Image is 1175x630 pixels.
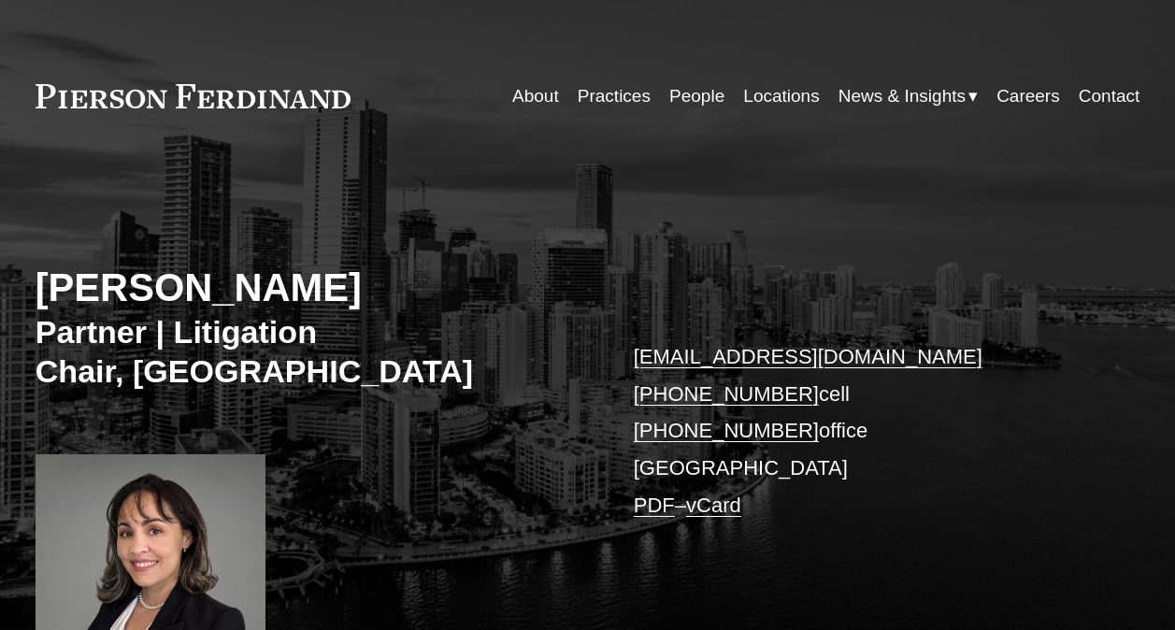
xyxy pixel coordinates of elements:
a: Careers [996,79,1060,114]
a: People [669,79,724,114]
a: Practices [578,79,651,114]
a: [EMAIL_ADDRESS][DOMAIN_NAME] [634,345,982,368]
a: vCard [686,494,741,517]
a: [PHONE_NUMBER] [634,382,819,406]
a: About [512,79,559,114]
a: PDF [634,494,675,517]
a: Contact [1079,79,1139,114]
a: Locations [743,79,819,114]
span: News & Insights [838,80,966,112]
a: [PHONE_NUMBER] [634,419,819,442]
h3: Partner | Litigation Chair, [GEOGRAPHIC_DATA] [36,312,588,391]
a: folder dropdown [838,79,978,114]
p: cell office [GEOGRAPHIC_DATA] – [634,338,1094,523]
h2: [PERSON_NAME] [36,265,588,311]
